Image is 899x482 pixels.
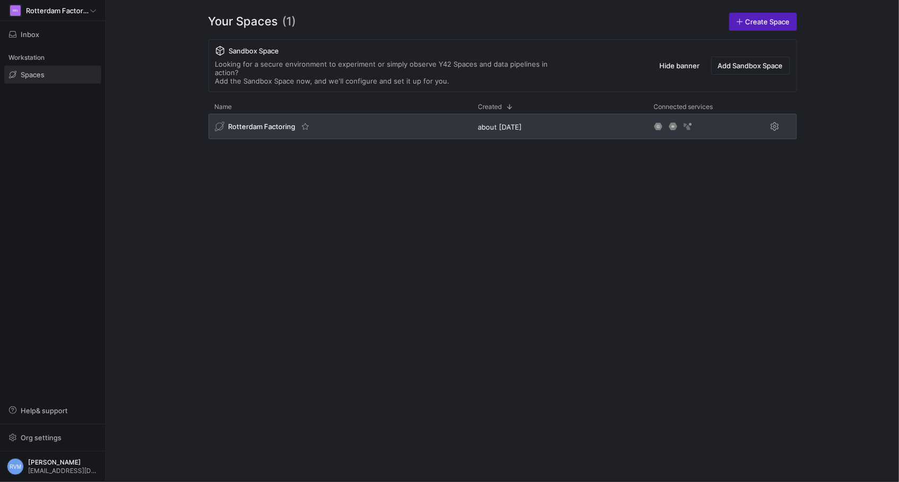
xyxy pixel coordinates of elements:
a: Spaces [4,66,101,84]
div: RVM [7,458,24,475]
button: Inbox [4,25,101,43]
span: about [DATE] [478,123,522,131]
span: [EMAIL_ADDRESS][DOMAIN_NAME] [28,467,98,475]
span: Org settings [21,433,61,442]
a: Create Space [729,13,797,31]
span: Create Space [746,17,790,26]
span: Add Sandbox Space [718,61,783,70]
span: Rotterdam Factoring [229,122,296,131]
span: Spaces [21,70,44,79]
div: Workstation [4,50,101,66]
button: RVM[PERSON_NAME][EMAIL_ADDRESS][DOMAIN_NAME] [4,456,101,478]
span: Connected services [654,103,713,111]
div: Looking for a secure environment to experiment or simply observe Y42 Spaces and data pipelines in... [215,60,570,85]
button: Add Sandbox Space [711,57,790,75]
span: Inbox [21,30,39,39]
span: Sandbox Space [229,47,279,55]
span: Created [478,103,502,111]
span: Help & support [21,406,68,415]
span: Rotterdam Factoring (Enjins) [26,6,90,15]
span: Name [215,103,232,111]
div: RF( [10,5,21,16]
div: Press SPACE to select this row. [208,114,797,143]
span: (1) [283,13,296,31]
span: [PERSON_NAME] [28,459,98,466]
button: Hide banner [653,57,707,75]
span: Your Spaces [208,13,278,31]
a: Org settings [4,434,101,443]
button: Help& support [4,402,101,420]
span: Hide banner [660,61,700,70]
button: Org settings [4,429,101,447]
